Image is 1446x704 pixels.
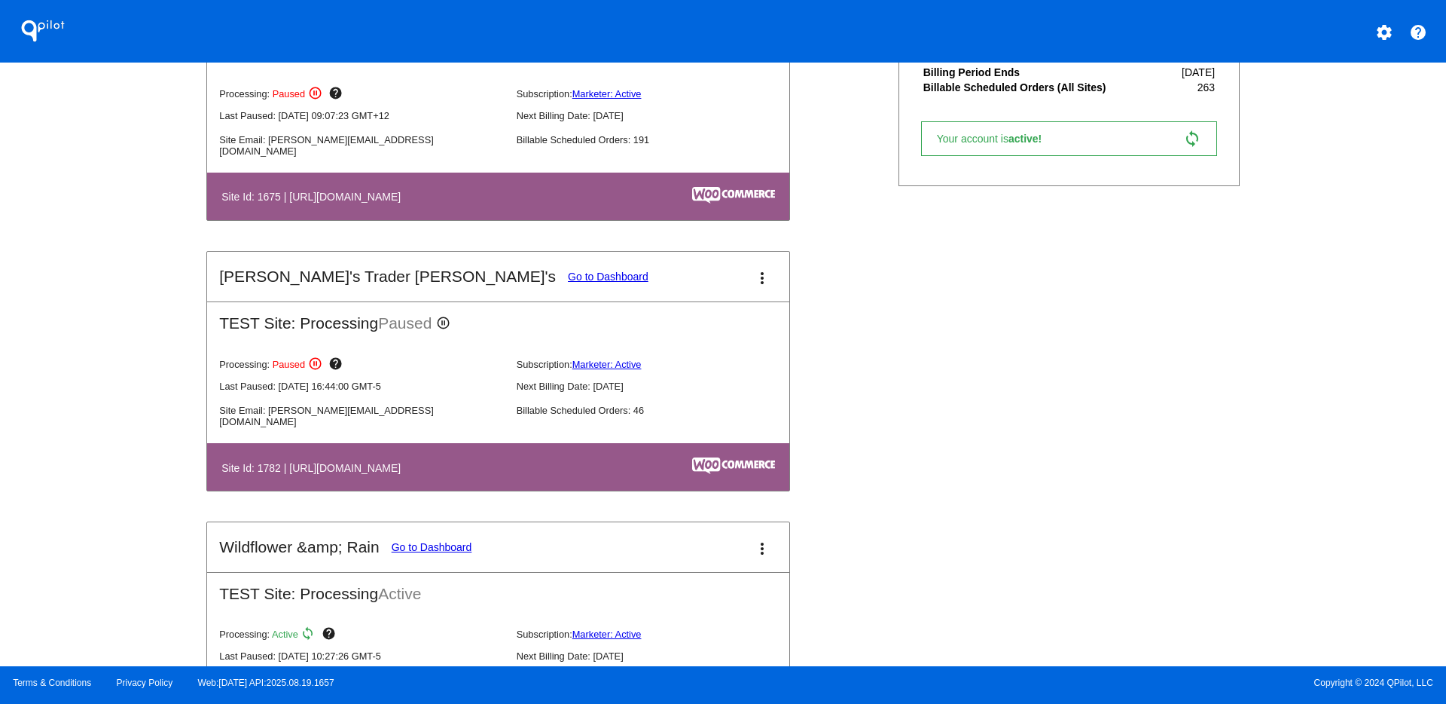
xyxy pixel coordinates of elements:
mat-icon: more_vert [753,269,771,287]
mat-icon: pause_circle_outline [308,357,326,375]
h2: [PERSON_NAME]'s Trader [PERSON_NAME]'s [219,268,556,286]
span: active! [1008,133,1049,145]
p: Last Paused: [DATE] 16:44:00 GMT-5 [219,381,504,392]
mat-icon: pause_circle_outline [436,316,454,334]
span: Your account is [937,133,1057,145]
h4: Site Id: 1675 | [URL][DOMAIN_NAME] [221,191,408,203]
p: Next Billing Date: [DATE] [517,650,801,662]
img: c53aa0e5-ae75-48aa-9bee-956650975ee5 [692,187,775,204]
a: Your account isactive! sync [921,121,1217,156]
h2: Wildflower &amp; Rain [219,538,379,556]
span: Paused [378,314,432,332]
mat-icon: help [328,357,346,375]
a: Marketer: Active [572,359,642,370]
span: Paused [273,359,305,370]
h4: Site Id: 1782 | [URL][DOMAIN_NAME] [221,462,408,474]
a: Marketer: Active [572,88,642,99]
p: Last Paused: [DATE] 09:07:23 GMT+12 [219,110,504,121]
span: Paused [273,88,305,99]
span: [DATE] [1182,66,1215,78]
a: Marketer: Active [572,629,642,640]
span: Active [378,585,421,602]
p: Subscription: [517,359,801,370]
p: Subscription: [517,629,801,640]
a: Web:[DATE] API:2025.08.19.1657 [198,678,334,688]
h1: QPilot [13,16,73,46]
p: Subscription: [517,88,801,99]
span: Copyright © 2024 QPilot, LLC [736,678,1433,688]
p: Processing: [219,357,504,375]
mat-icon: pause_circle_outline [308,86,326,104]
a: Terms & Conditions [13,678,91,688]
a: Go to Dashboard [392,541,472,553]
p: Processing: [219,626,504,644]
p: Site Email: [PERSON_NAME][EMAIL_ADDRESS][DOMAIN_NAME] [219,134,504,157]
mat-icon: help [1409,23,1427,41]
mat-icon: more_vert [753,540,771,558]
p: Next Billing Date: [DATE] [517,110,801,121]
mat-icon: settings [1375,23,1393,41]
th: Billing Period Ends [923,66,1119,79]
p: Last Paused: [DATE] 10:27:26 GMT-5 [219,650,504,662]
p: Billable Scheduled Orders: 46 [517,405,801,416]
mat-icon: sync [1183,130,1201,148]
p: Billable Scheduled Orders: 191 [517,134,801,145]
mat-icon: help [328,86,346,104]
p: Next Billing Date: [DATE] [517,381,801,392]
mat-icon: sync [300,626,319,644]
h2: TEST Site: Processing [207,573,789,603]
a: Go to Dashboard [568,271,648,283]
span: Active [272,629,298,640]
span: 263 [1197,81,1215,93]
p: Processing: [219,86,504,104]
p: Site Email: [PERSON_NAME][EMAIL_ADDRESS][DOMAIN_NAME] [219,405,504,427]
a: Privacy Policy [117,678,173,688]
img: c53aa0e5-ae75-48aa-9bee-956650975ee5 [692,458,775,474]
mat-icon: help [322,626,340,644]
th: Billable Scheduled Orders (All Sites) [923,81,1119,94]
h2: TEST Site: Processing [207,302,789,333]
